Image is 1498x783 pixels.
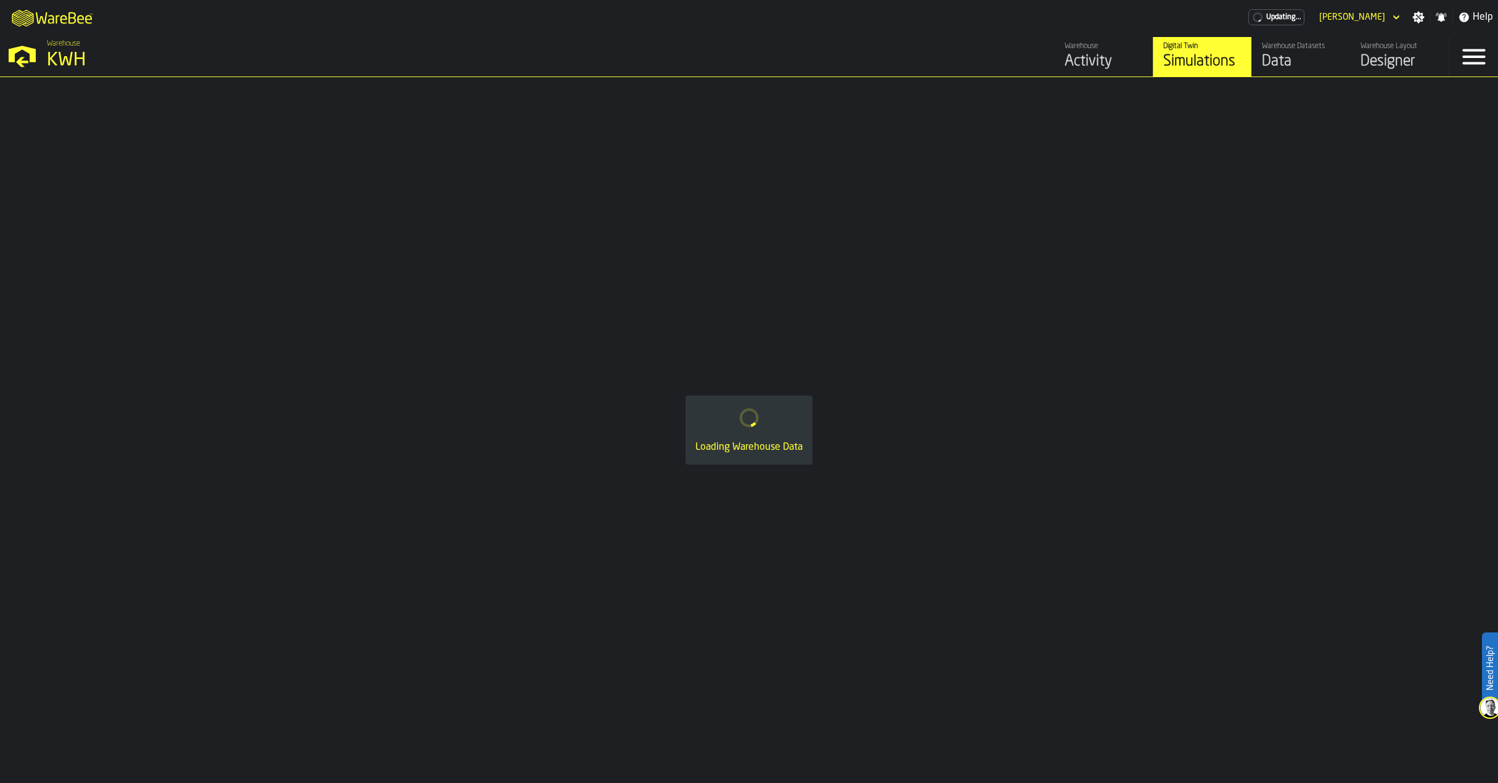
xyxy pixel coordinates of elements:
div: Activity [1065,52,1143,72]
span: Updating... [1266,13,1301,22]
div: KWH [47,49,380,72]
div: DropdownMenuValue-Mikael Svennas [1314,10,1402,25]
div: Warehouse Layout [1361,42,1439,51]
label: button-toggle-Menu [1449,37,1498,77]
span: Help [1473,10,1493,25]
div: Designer [1361,52,1439,72]
label: button-toggle-Notifications [1430,11,1452,23]
span: Warehouse [47,39,80,48]
a: link-to-/wh/i/4fb45246-3b77-4bb5-b880-c337c3c5facb/designer [1350,37,1449,77]
div: Digital Twin [1163,42,1242,51]
label: button-toggle-Help [1453,10,1498,25]
a: link-to-/wh/i/4fb45246-3b77-4bb5-b880-c337c3c5facb/data [1251,37,1350,77]
label: button-toggle-Settings [1407,11,1430,23]
a: link-to-/wh/i/4fb45246-3b77-4bb5-b880-c337c3c5facb/simulations [1153,37,1251,77]
div: DropdownMenuValue-Mikael Svennas [1319,12,1385,22]
div: Menu Subscription [1248,9,1304,25]
div: Data [1262,52,1340,72]
div: Warehouse [1065,42,1143,51]
div: Simulations [1163,52,1242,72]
a: link-to-/wh/i/4fb45246-3b77-4bb5-b880-c337c3c5facb/feed/ [1054,37,1153,77]
div: Loading Warehouse Data [695,440,803,455]
label: Need Help? [1483,634,1497,703]
div: Warehouse Datasets [1262,42,1340,51]
a: link-to-/wh/i/4fb45246-3b77-4bb5-b880-c337c3c5facb/pricing/ [1248,9,1304,25]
